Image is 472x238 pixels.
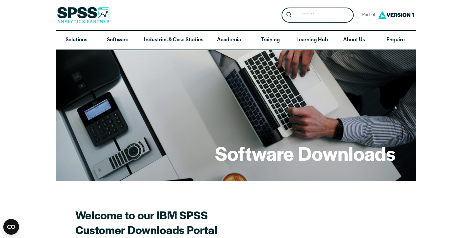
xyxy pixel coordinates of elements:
[333,31,375,50] a: About Us
[57,7,109,23] img: SPSS Analytics Partner
[250,31,291,50] a: Training
[139,31,208,50] a: Industries & Case Studies
[215,140,395,166] h1: Software Downloads
[283,9,295,21] button: Search magnifying glass icon
[376,9,416,21] img: Version1 Logo
[3,219,19,235] button: Open CMP widget
[282,8,354,23] form: Site Header Search Form
[75,208,305,237] h2: Welcome to our IBM SPSS Customer Downloads Portal
[359,10,376,20] span: Part of
[97,31,138,50] a: Software
[208,31,250,50] a: Academia
[291,31,333,50] a: Learning Hub
[56,31,97,50] a: Solutions
[375,31,416,50] a: Enquire
[56,31,416,50] nav: Desktop version of site main menu
[286,12,292,18] svg: Search magnifying glass icon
